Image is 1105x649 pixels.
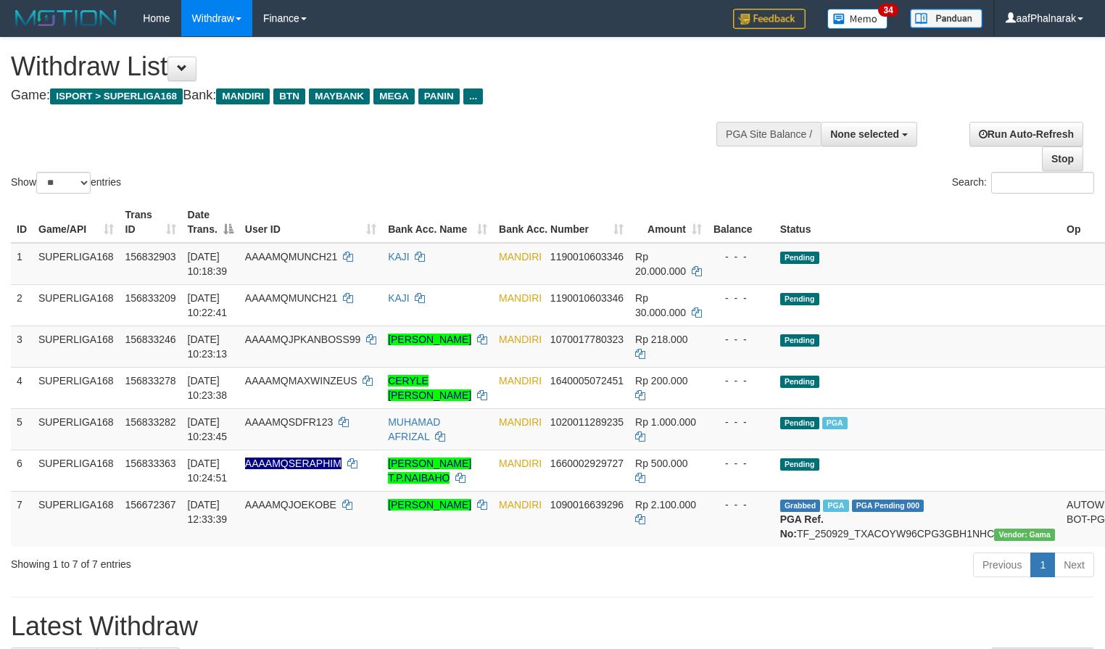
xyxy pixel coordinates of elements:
span: AAAAMQJPKANBOSS99 [245,334,361,345]
span: Copy 1190010603346 to clipboard [550,292,624,304]
a: CERYLE [PERSON_NAME] [388,375,471,401]
img: Feedback.jpg [733,9,806,29]
select: Showentries [36,172,91,194]
img: Button%20Memo.svg [827,9,888,29]
div: - - - [713,497,769,512]
span: 34 [878,4,898,17]
span: MEGA [373,88,415,104]
span: AAAAMQMAXWINZEUS [245,375,357,386]
div: - - - [713,373,769,388]
span: Nama rekening ada tanda titik/strip, harap diedit [245,458,342,469]
label: Show entries [11,172,121,194]
span: Copy 1070017780323 to clipboard [550,334,624,345]
span: Rp 500.000 [635,458,687,469]
a: Run Auto-Refresh [969,122,1083,146]
span: ISPORT > SUPERLIGA168 [50,88,183,104]
span: 156832903 [125,251,176,263]
span: Copy 1640005072451 to clipboard [550,375,624,386]
span: Pending [780,334,819,347]
span: [DATE] 12:33:39 [188,499,228,525]
a: MUHAMAD AFRIZAL [388,416,440,442]
span: Marked by aafsoycanthlai [822,417,848,429]
button: None selected [821,122,917,146]
th: Date Trans.: activate to sort column descending [182,202,239,243]
span: 156833246 [125,334,176,345]
td: 7 [11,491,33,547]
div: Showing 1 to 7 of 7 entries [11,551,450,571]
span: Rp 30.000.000 [635,292,686,318]
span: 156672367 [125,499,176,510]
span: Pending [780,417,819,429]
span: Rp 200.000 [635,375,687,386]
span: MANDIRI [499,292,542,304]
input: Search: [991,172,1094,194]
td: 1 [11,243,33,285]
span: Marked by aafsengchandara [823,500,848,512]
span: None selected [830,128,899,140]
th: User ID: activate to sort column ascending [239,202,382,243]
span: Pending [780,458,819,471]
td: 4 [11,367,33,408]
span: [DATE] 10:24:51 [188,458,228,484]
td: 5 [11,408,33,450]
div: - - - [713,291,769,305]
span: 156833282 [125,416,176,428]
span: Rp 1.000.000 [635,416,696,428]
td: SUPERLIGA168 [33,284,120,326]
a: [PERSON_NAME] T.P.NAIBAHO [388,458,471,484]
th: Trans ID: activate to sort column ascending [120,202,182,243]
span: MANDIRI [499,251,542,263]
a: Next [1054,553,1094,577]
th: Amount: activate to sort column ascending [629,202,708,243]
div: - - - [713,415,769,429]
span: AAAAMQJOEKOBE [245,499,336,510]
span: MANDIRI [499,458,542,469]
span: [DATE] 10:23:38 [188,375,228,401]
h1: Latest Withdraw [11,612,1094,641]
span: Copy 1090016639296 to clipboard [550,499,624,510]
span: MANDIRI [499,334,542,345]
h4: Game: Bank: [11,88,722,103]
h1: Withdraw List [11,52,722,81]
a: Previous [973,553,1031,577]
a: KAJI [388,251,410,263]
span: Rp 20.000.000 [635,251,686,277]
span: Rp 2.100.000 [635,499,696,510]
span: BTN [273,88,305,104]
img: panduan.png [910,9,982,28]
td: SUPERLIGA168 [33,367,120,408]
td: 3 [11,326,33,367]
span: MANDIRI [499,499,542,510]
span: MAYBANK [309,88,370,104]
td: SUPERLIGA168 [33,326,120,367]
span: Copy 1020011289235 to clipboard [550,416,624,428]
span: MANDIRI [499,375,542,386]
span: Rp 218.000 [635,334,687,345]
span: AAAAMQMUNCH21 [245,292,338,304]
span: Copy 1660002929727 to clipboard [550,458,624,469]
div: - - - [713,332,769,347]
span: MANDIRI [499,416,542,428]
td: SUPERLIGA168 [33,491,120,547]
span: Pending [780,293,819,305]
td: SUPERLIGA168 [33,450,120,491]
a: [PERSON_NAME] [388,334,471,345]
th: Status [774,202,1061,243]
span: AAAAMQMUNCH21 [245,251,338,263]
label: Search: [952,172,1094,194]
th: ID [11,202,33,243]
a: KAJI [388,292,410,304]
span: [DATE] 10:18:39 [188,251,228,277]
span: Vendor URL: https://trx31.1velocity.biz [994,529,1055,541]
td: SUPERLIGA168 [33,243,120,285]
td: 2 [11,284,33,326]
b: PGA Ref. No: [780,513,824,540]
div: - - - [713,249,769,264]
span: Copy 1190010603346 to clipboard [550,251,624,263]
th: Game/API: activate to sort column ascending [33,202,120,243]
span: AAAAMQSDFR123 [245,416,333,428]
span: 156833363 [125,458,176,469]
th: Bank Acc. Number: activate to sort column ascending [493,202,629,243]
span: 156833278 [125,375,176,386]
img: MOTION_logo.png [11,7,121,29]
